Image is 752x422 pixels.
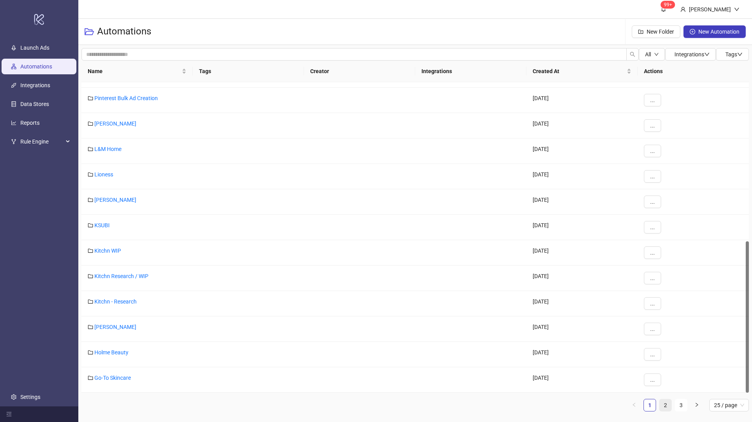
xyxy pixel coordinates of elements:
[88,350,93,355] span: folder
[638,61,749,82] th: Actions
[661,6,666,12] span: bell
[650,199,655,205] span: ...
[94,222,110,228] a: KSUBI
[88,223,93,228] span: folder
[650,122,655,129] span: ...
[20,82,50,88] a: Integrations
[644,348,661,361] button: ...
[691,399,703,411] li: Next Page
[644,374,661,386] button: ...
[88,248,93,253] span: folder
[97,25,151,38] h3: Automations
[81,61,193,82] th: Name
[660,399,671,411] a: 2
[94,120,136,127] a: [PERSON_NAME]
[644,399,656,411] a: 1
[644,196,661,208] button: ...
[88,146,93,152] span: folder
[650,377,655,383] span: ...
[680,7,686,12] span: user
[644,246,661,259] button: ...
[88,121,93,126] span: folder
[644,297,661,310] button: ...
[650,326,655,332] span: ...
[526,316,638,342] div: [DATE]
[734,7,739,12] span: down
[691,399,703,411] button: right
[94,349,128,356] a: Holme Beauty
[632,25,680,38] button: New Folder
[11,139,16,144] span: fork
[654,52,659,57] span: down
[650,300,655,307] span: ...
[193,61,304,82] th: Tags
[526,342,638,367] div: [DATE]
[94,375,131,381] a: Go-To Skincare
[94,197,136,203] a: [PERSON_NAME]
[20,134,63,149] span: Rule Engine
[650,173,655,180] span: ...
[94,248,121,254] a: Kitchn WIP
[644,94,661,106] button: ...
[526,113,638,138] div: [DATE]
[88,375,93,381] span: folder
[88,95,93,101] span: folder
[88,67,180,75] span: Name
[661,1,675,9] sup: 1545
[704,52,710,57] span: down
[415,61,526,82] th: Integrations
[650,351,655,357] span: ...
[94,273,148,279] a: Kitchn Research / WIP
[628,399,640,411] li: Previous Page
[526,367,638,393] div: [DATE]
[698,29,739,35] span: New Automation
[709,399,749,411] div: Page Size
[20,63,52,70] a: Automations
[716,48,749,61] button: Tagsdown
[88,172,93,177] span: folder
[526,266,638,291] div: [DATE]
[725,51,743,57] span: Tags
[88,197,93,203] span: folder
[533,67,625,75] span: Created At
[644,145,661,157] button: ...
[645,51,651,57] span: All
[644,323,661,335] button: ...
[675,399,687,411] a: 3
[737,52,743,57] span: down
[526,88,638,113] div: [DATE]
[659,399,672,411] li: 2
[526,240,638,266] div: [DATE]
[644,221,661,233] button: ...
[628,399,640,411] button: left
[644,119,661,132] button: ...
[526,61,638,82] th: Created At
[526,291,638,316] div: [DATE]
[644,272,661,284] button: ...
[714,399,744,411] span: 25 / page
[630,52,635,57] span: search
[650,97,655,103] span: ...
[94,171,113,178] a: Lioness
[526,189,638,215] div: [DATE]
[690,29,695,34] span: plus-circle
[686,5,734,14] div: [PERSON_NAME]
[639,48,665,61] button: Alldown
[644,170,661,183] button: ...
[94,298,137,305] a: Kitchn - Research
[85,27,94,36] span: folder-open
[20,120,40,126] a: Reports
[526,215,638,240] div: [DATE]
[20,394,40,400] a: Settings
[526,138,638,164] div: [DATE]
[6,411,12,417] span: menu-fold
[647,29,674,35] span: New Folder
[650,275,655,281] span: ...
[650,148,655,154] span: ...
[88,324,93,330] span: folder
[94,146,121,152] a: L&M Home
[674,51,710,57] span: Integrations
[88,273,93,279] span: folder
[304,61,415,82] th: Creator
[88,299,93,304] span: folder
